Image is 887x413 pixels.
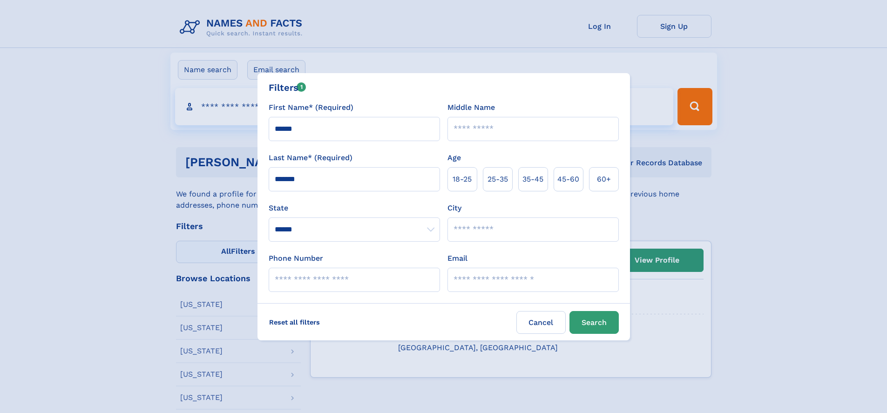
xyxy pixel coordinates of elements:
span: 45‑60 [557,174,579,185]
label: Middle Name [447,102,495,113]
label: State [269,203,440,214]
label: Age [447,152,461,163]
label: First Name* (Required) [269,102,353,113]
label: Reset all filters [263,311,326,333]
button: Search [569,311,619,334]
label: City [447,203,461,214]
label: Email [447,253,467,264]
label: Cancel [516,311,566,334]
span: 25‑35 [488,174,508,185]
div: Filters [269,81,306,95]
span: 18‑25 [453,174,472,185]
label: Last Name* (Required) [269,152,352,163]
label: Phone Number [269,253,323,264]
span: 60+ [597,174,611,185]
span: 35‑45 [522,174,543,185]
